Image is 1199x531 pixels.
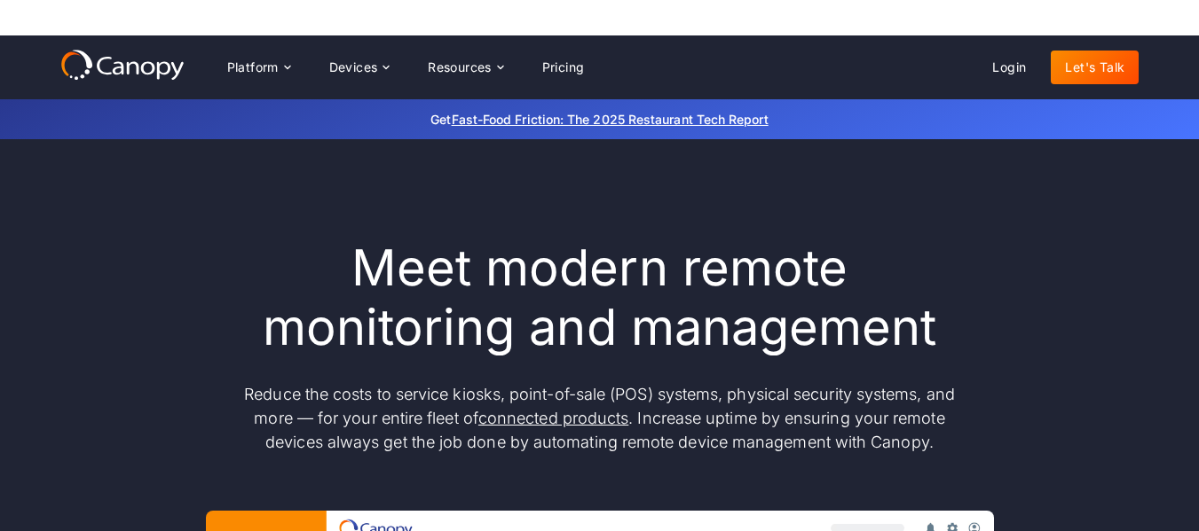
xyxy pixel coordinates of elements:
[227,382,973,454] p: Reduce the costs to service kiosks, point-of-sale (POS) systems, physical security systems, and m...
[428,61,492,74] div: Resources
[978,51,1040,84] a: Login
[213,50,304,85] div: Platform
[165,110,1035,129] p: Get
[528,51,599,84] a: Pricing
[452,112,769,127] a: Fast-Food Friction: The 2025 Restaurant Tech Report
[414,50,517,85] div: Resources
[227,61,279,74] div: Platform
[478,409,628,427] a: connected products
[227,238,973,357] h1: Meet modern remote monitoring and management
[329,61,378,74] div: Devices
[315,50,404,85] div: Devices
[1051,51,1139,84] a: Let's Talk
